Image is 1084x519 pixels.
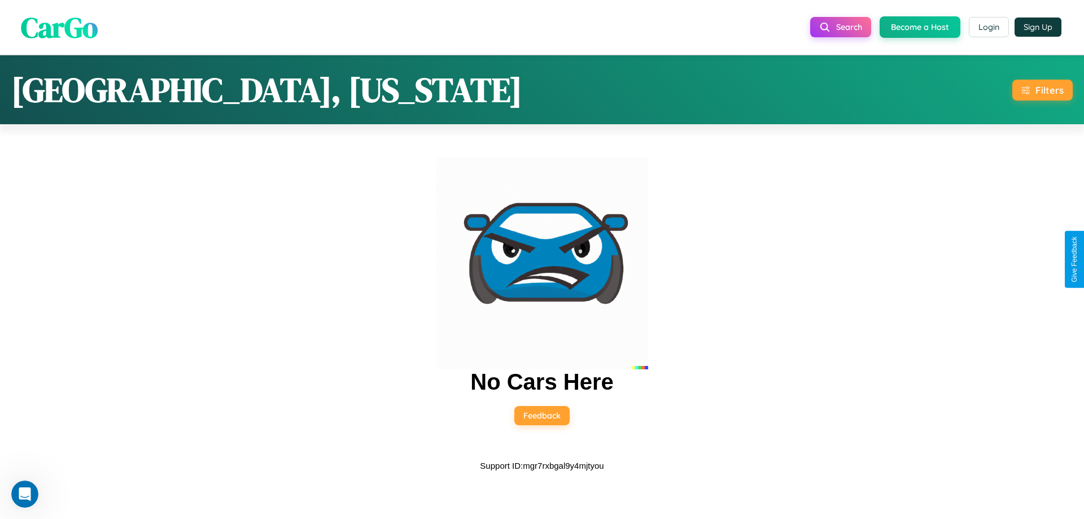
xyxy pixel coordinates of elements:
button: Search [810,17,871,37]
iframe: Intercom live chat [11,481,38,508]
div: Filters [1035,84,1064,96]
span: Search [836,22,862,32]
h2: No Cars Here [470,369,613,395]
img: car [436,157,648,369]
h1: [GEOGRAPHIC_DATA], [US_STATE] [11,67,522,113]
button: Become a Host [880,16,960,38]
p: Support ID: mgr7rxbgal9y4mjtyou [480,458,604,473]
button: Filters [1012,80,1073,101]
button: Login [969,17,1009,37]
button: Sign Up [1015,18,1061,37]
button: Feedback [514,406,570,425]
div: Give Feedback [1070,237,1078,282]
span: CarGo [21,7,98,46]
